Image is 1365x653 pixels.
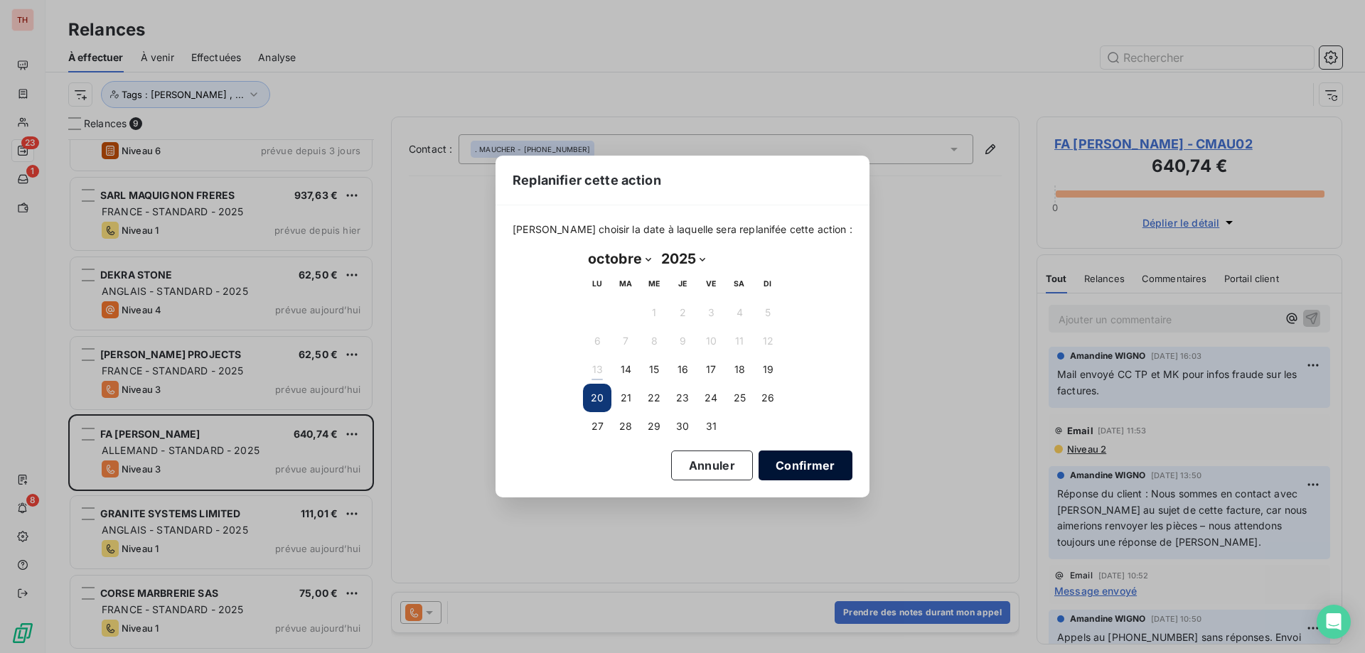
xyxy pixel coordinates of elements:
[754,384,782,412] button: 26
[697,298,725,327] button: 3
[697,327,725,355] button: 10
[640,412,668,441] button: 29
[725,355,754,384] button: 18
[697,270,725,298] th: vendredi
[583,412,611,441] button: 27
[611,270,640,298] th: mardi
[754,298,782,327] button: 5
[668,327,697,355] button: 9
[668,298,697,327] button: 2
[725,327,754,355] button: 11
[640,298,668,327] button: 1
[640,384,668,412] button: 22
[611,355,640,384] button: 14
[725,384,754,412] button: 25
[668,355,697,384] button: 16
[671,450,753,480] button: Annuler
[583,270,611,298] th: lundi
[697,412,725,441] button: 31
[583,327,611,355] button: 6
[759,450,852,480] button: Confirmer
[513,222,852,237] span: [PERSON_NAME] choisir la date à laquelle sera replanifée cette action :
[668,412,697,441] button: 30
[697,355,725,384] button: 17
[1317,605,1351,639] div: Open Intercom Messenger
[697,384,725,412] button: 24
[754,327,782,355] button: 12
[725,298,754,327] button: 4
[668,384,697,412] button: 23
[583,384,611,412] button: 20
[513,171,661,190] span: Replanifier cette action
[668,270,697,298] th: jeudi
[640,270,668,298] th: mercredi
[754,355,782,384] button: 19
[611,327,640,355] button: 7
[754,270,782,298] th: dimanche
[583,355,611,384] button: 13
[640,327,668,355] button: 8
[725,270,754,298] th: samedi
[611,384,640,412] button: 21
[640,355,668,384] button: 15
[611,412,640,441] button: 28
